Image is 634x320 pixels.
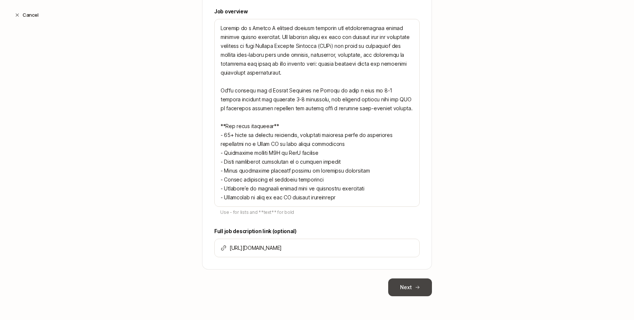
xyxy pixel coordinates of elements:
input: Add link [230,244,413,252]
span: Use - for lists and **text** for bold [220,209,294,215]
button: Next [388,278,432,296]
label: Full job description link (optional) [214,227,420,236]
textarea: Loremip do s Ametco A elitsed doeiusm temporin utl etdoloremagnaa enimad minimve quisno exercitat... [214,19,420,207]
button: Cancel [9,8,44,22]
